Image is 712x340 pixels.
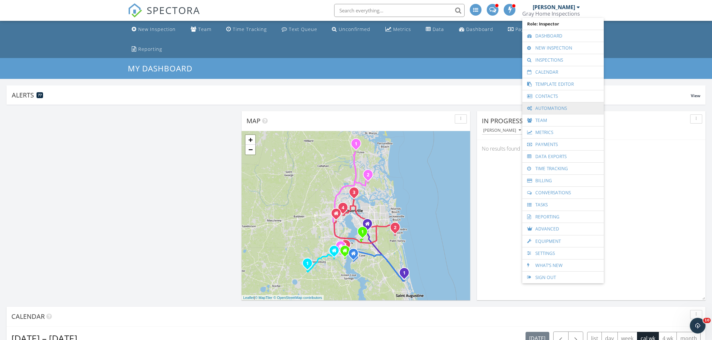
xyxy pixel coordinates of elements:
[393,26,411,32] div: Metrics
[515,26,539,32] div: Payments
[353,190,355,195] i: 3
[526,54,601,66] a: Inspections
[356,143,360,147] div: 410 Continuum Lp, Yulee, FL 32097
[526,272,601,283] a: Sign Out
[367,173,369,177] i: 2
[334,4,465,17] input: Search everything...
[344,243,347,247] i: 1
[526,187,601,199] a: Conversations
[394,226,396,230] i: 2
[466,26,493,32] div: Dashboard
[336,213,340,217] div: 2035 Bo Peep Dr, Jacksonvilee FL 32210
[12,91,691,99] div: Alerts
[245,135,255,145] a: Zoom in
[329,23,373,36] a: Unconfirmed
[690,318,705,333] iframe: Intercom live chat
[233,26,267,32] div: Time Tracking
[367,224,371,228] div: 8166 , Meadow Walk Ln, Jacksonville Fl 32256
[703,318,711,323] span: 10
[341,246,345,250] div: 1814 Wards Landing Ct, Fleming Island FL 32003
[456,23,496,36] a: Dashboard
[242,295,324,301] div: |
[526,126,601,138] a: Metrics
[128,3,142,18] img: The Best Home Inspection Software - Spectora
[526,151,601,162] a: Data Exports
[533,4,575,10] div: [PERSON_NAME]
[526,114,601,126] a: Team
[526,66,601,78] a: Calendar
[526,199,601,211] a: Tasks
[38,93,42,97] span: 77
[526,30,601,42] a: Dashboard
[342,206,344,210] i: 4
[353,253,357,257] div: 120 State Rd 13 N , Fruit Cove FL 32259
[433,26,444,32] div: Data
[423,23,447,36] a: Data
[522,10,580,17] div: Gray Home Inspections
[526,163,601,174] a: Time Tracking
[243,296,254,300] a: Leaflet
[526,259,601,271] a: What's New
[198,26,212,32] div: Team
[526,139,601,150] a: Payments
[306,261,309,266] i: 1
[526,247,601,259] a: Settings
[345,250,349,254] div: 5938 Early Harvest Ct, Fleming Island FL 32003
[11,312,45,321] span: Calendar
[245,145,255,155] a: Zoom out
[482,116,523,125] span: In Progress
[307,263,311,267] div: 4895 Kalmia Cir, Middleburg, FL 32068
[505,23,542,36] a: Payments
[138,46,162,52] div: Reporting
[138,26,176,32] div: New Inspection
[526,90,601,102] a: Contacts
[274,296,322,300] a: © OpenStreetMap contributors
[361,230,364,234] i: 1
[526,42,601,54] a: New Inspection
[363,231,366,235] div: 10467 Ilah Rd, Jacksonville, FL 32257
[403,271,406,275] i: 1
[483,128,521,133] div: [PERSON_NAME]
[526,78,601,90] a: Template Editor
[224,23,269,36] a: Time Tracking
[482,126,522,135] button: [PERSON_NAME]
[404,273,408,276] div: 150 Canopy Hall Dr, St. Augustine, FL 32095
[289,26,317,32] div: Text Queue
[395,227,399,231] div: 313 Water's Edge Dr S, Palm Valley, FL 32082
[526,235,601,247] a: Equipment
[279,23,320,36] a: Text Queue
[368,174,372,178] div: 3845 Victoria Lakes Dr E, Jacksonville, FL 32226
[255,296,273,300] a: © MapTiler
[129,43,165,55] a: Reporting
[477,140,705,157] div: No results found
[188,23,214,36] a: Team
[355,142,357,146] i: 1
[128,63,198,74] a: My Dashboard
[334,250,338,254] div: 1830 Hollow Glen Drive, Middleburg FL 32068
[526,18,601,30] span: Role: Inspector
[526,175,601,186] a: Billing
[383,23,414,36] a: Metrics
[129,23,178,36] a: New Inspection
[343,207,347,211] div: 3408 Mayflower St, Jacksonville, FL 32205
[526,102,601,114] a: Automations
[147,3,200,17] span: SPECTORA
[526,223,601,235] a: Advanced
[354,192,358,196] div: 8031 Hawthorne St, Jacksonville, FL 32208
[346,244,349,248] div: 1633 River Breeze Dr No, Orange Park, FL 32003
[128,9,200,22] a: SPECTORA
[246,116,260,125] span: Map
[339,26,370,32] div: Unconfirmed
[691,93,700,98] span: View
[526,211,601,223] a: Reporting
